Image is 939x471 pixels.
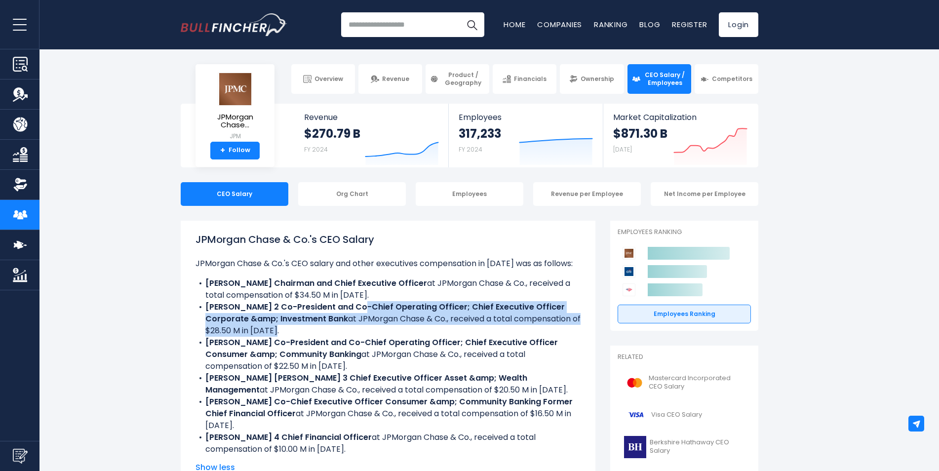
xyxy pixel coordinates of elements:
div: CEO Salary [181,182,288,206]
a: JPMorgan Chase... JPM [203,72,267,142]
span: Employees [459,113,592,122]
img: MA logo [624,372,646,394]
div: Net Income per Employee [651,182,758,206]
img: BRK-B logo [624,436,647,458]
b: [PERSON_NAME] [PERSON_NAME] 3 Chief Executive Officer Asset &amp; Wealth Management [205,372,527,395]
b: [PERSON_NAME] Co-President and Co-Chief Operating Officer; Chief Executive Officer Consumer &amp;... [205,337,558,360]
span: Visa CEO Salary [651,411,702,419]
strong: + [220,146,225,155]
a: Visa CEO Salary [618,401,751,429]
a: Login [719,12,758,37]
a: Market Capitalization $871.30 B [DATE] [603,104,757,167]
a: Overview [291,64,355,94]
img: Bullfincher logo [181,13,287,36]
div: Employees [416,182,523,206]
span: Revenue [304,113,439,122]
span: JPMorgan Chase... [203,113,267,129]
a: Blog [639,19,660,30]
a: Ranking [594,19,627,30]
li: at JPMorgan Chase & Co., received a total compensation of $20.50 M in [DATE]. [196,372,581,396]
p: JPMorgan Chase & Co.'s CEO salary and other executives compensation in [DATE] was as follows: [196,258,581,270]
span: Financials [514,75,547,83]
strong: 317,233 [459,126,501,141]
li: at JPMorgan Chase & Co., received a total compensation of $10.00 M in [DATE]. [196,432,581,455]
img: Ownership [13,177,28,192]
img: V logo [624,404,648,426]
li: at JPMorgan Chase & Co., received a total compensation of $16.50 M in [DATE]. [196,396,581,432]
img: Bank of America Corporation competitors logo [623,283,635,296]
span: Ownership [581,75,614,83]
a: Financials [493,64,556,94]
span: Competitors [712,75,752,83]
a: Employees 317,233 FY 2024 [449,104,602,167]
a: Companies [537,19,582,30]
button: Search [460,12,484,37]
li: at JPMorgan Chase & Co., received a total compensation of $22.50 M in [DATE]. [196,337,581,372]
b: [PERSON_NAME] Chairman and Chief Executive Officer [205,277,427,289]
small: FY 2024 [304,145,328,154]
a: Home [504,19,525,30]
span: Overview [314,75,343,83]
h1: JPMorgan Chase & Co.'s CEO Salary [196,232,581,247]
span: Product / Geography [441,71,485,86]
a: Ownership [560,64,624,94]
a: Product / Geography [426,64,489,94]
strong: $871.30 B [613,126,667,141]
span: Market Capitalization [613,113,747,122]
a: CEO Salary / Employees [627,64,691,94]
img: JPMorgan Chase & Co. competitors logo [623,247,635,260]
small: [DATE] [613,145,632,154]
p: Related [618,353,751,361]
div: Org Chart [298,182,406,206]
small: FY 2024 [459,145,482,154]
a: Go to homepage [181,13,287,36]
a: Employees Ranking [618,305,751,323]
div: Revenue per Employee [533,182,641,206]
small: JPM [203,132,267,141]
a: +Follow [210,142,260,159]
a: Berkshire Hathaway CEO Salary [618,433,751,461]
a: Register [672,19,707,30]
span: Revenue [382,75,409,83]
li: at JPMorgan Chase & Co., received a total compensation of $34.50 M in [DATE]. [196,277,581,301]
p: Employees Ranking [618,228,751,236]
span: Mastercard Incorporated CEO Salary [649,374,745,391]
a: Mastercard Incorporated CEO Salary [618,369,751,396]
a: Revenue $270.79 B FY 2024 [294,104,449,167]
b: [PERSON_NAME] 2 Co-President and Co-Chief Operating Officer; Chief Executive Officer Corporate &a... [205,301,565,324]
strong: $270.79 B [304,126,360,141]
b: [PERSON_NAME] Co-Chief Executive Officer Consumer &amp; Community Banking Former Chief Financial ... [205,396,573,419]
span: CEO Salary / Employees [643,71,687,86]
span: Berkshire Hathaway CEO Salary [650,438,745,455]
b: [PERSON_NAME] 4 Chief Financial Officer [205,432,372,443]
li: at JPMorgan Chase & Co., received a total compensation of $28.50 M in [DATE]. [196,301,581,337]
a: Revenue [358,64,422,94]
a: Competitors [695,64,758,94]
img: Citigroup competitors logo [623,265,635,278]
